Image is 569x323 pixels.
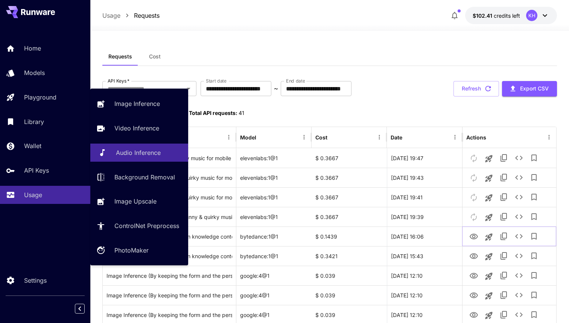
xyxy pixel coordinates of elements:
[274,84,278,93] p: ~
[236,246,312,266] div: bytedance:1@1
[90,217,188,235] a: ControlNet Preprocess
[511,150,526,165] button: See details
[511,268,526,283] button: See details
[387,148,462,168] div: 18 Sep, 2025 19:47
[224,132,234,142] button: Menu
[106,286,232,305] div: Click to copy prompt
[481,171,496,186] button: Launch in playground
[526,307,542,322] button: Add to library
[526,170,542,185] button: Add to library
[24,117,44,126] p: Library
[312,227,387,246] div: $ 0.1439
[466,268,481,283] button: View
[526,248,542,263] button: Add to library
[496,268,511,283] button: Copy TaskUUID
[466,150,481,165] button: This media was created over 7 days ago and needs to be re-generated.
[24,190,42,199] p: Usage
[511,190,526,205] button: See details
[24,166,49,175] p: API Keys
[481,269,496,284] button: Launch in playground
[236,168,312,187] div: elevenlabs:1@1
[387,207,462,227] div: 18 Sep, 2025 19:39
[108,53,132,60] span: Requests
[312,266,387,285] div: $ 0.039
[312,285,387,305] div: $ 0.039
[149,53,161,60] span: Cost
[102,11,120,20] p: Usage
[387,246,462,266] div: 18 Sep, 2025 15:43
[511,288,526,303] button: See details
[466,228,481,244] button: View
[257,132,268,142] button: Sort
[481,190,496,205] button: Launch in playground
[496,170,511,185] button: Copy TaskUUID
[286,78,305,84] label: End date
[236,148,312,168] div: elevenlabs:1@1
[315,134,327,141] div: Cost
[108,78,129,84] label: API Keys
[312,168,387,187] div: $ 0.3667
[312,148,387,168] div: $ 0.3667
[374,132,385,142] button: Menu
[24,141,41,150] p: Wallet
[24,68,45,77] p: Models
[526,229,542,244] button: Add to library
[236,285,312,305] div: google:4@1
[403,132,414,142] button: Sort
[24,276,47,285] p: Settings
[496,307,511,322] button: Copy TaskUUID
[328,132,339,142] button: Sort
[466,189,481,205] button: This media was created over 7 days ago and needs to be re-generated.
[466,134,486,141] div: Actions
[526,209,542,224] button: Add to library
[481,308,496,323] button: Launch in playground
[90,168,188,186] a: Background Removal
[299,132,309,142] button: Menu
[134,11,160,20] p: Requests
[183,83,194,94] button: Open
[526,10,537,21] div: KH
[24,44,41,53] p: Home
[236,207,312,227] div: elevenlabs:1@1
[466,287,481,303] button: View
[481,249,496,264] button: Launch in playground
[206,78,227,84] label: Start date
[481,230,496,245] button: Launch in playground
[511,170,526,185] button: See details
[526,190,542,205] button: Add to library
[387,285,462,305] div: 18 Sep, 2025 12:10
[526,268,542,283] button: Add to library
[481,288,496,303] button: Launch in playground
[90,144,188,162] a: Audio Inference
[114,99,160,108] p: Image Inference
[236,187,312,207] div: elevenlabs:1@1
[494,12,520,19] span: credits left
[24,93,56,102] p: Playground
[466,248,481,263] button: View
[481,151,496,166] button: Launch in playground
[312,187,387,207] div: $ 0.3667
[81,302,90,315] div: Collapse sidebar
[106,266,232,285] div: Click to copy prompt
[240,134,256,141] div: Model
[466,209,481,224] button: This media was created over 7 days ago and needs to be re-generated.
[466,307,481,322] button: View
[102,11,160,20] nav: breadcrumb
[90,241,188,260] a: PhotoMaker
[387,266,462,285] div: 18 Sep, 2025 12:10
[114,221,179,230] p: ControlNet Preprocess
[496,209,511,224] button: Copy TaskUUID
[239,110,244,116] span: 41
[496,248,511,263] button: Copy TaskUUID
[387,168,462,187] div: 18 Sep, 2025 19:43
[90,95,188,113] a: Image Inference
[189,110,237,116] span: Total API requests:
[90,119,188,138] a: Video Inference
[466,170,481,185] button: This media was created over 7 days ago and needs to be re-generated.
[511,307,526,322] button: See details
[312,207,387,227] div: $ 0.3667
[450,132,460,142] button: Menu
[481,210,496,225] button: Launch in playground
[236,266,312,285] div: google:4@1
[502,81,557,96] button: Export CSV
